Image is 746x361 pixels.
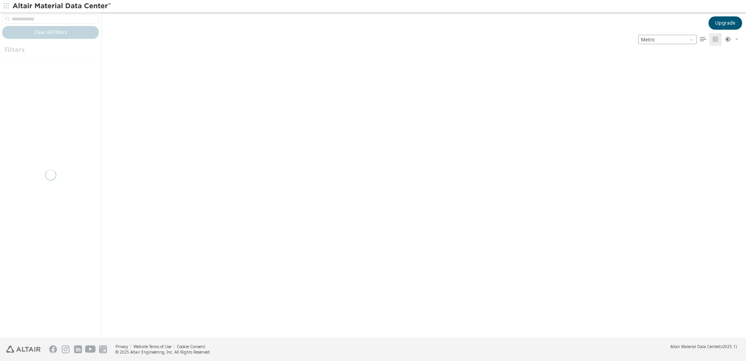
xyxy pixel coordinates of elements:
div: © 2025 Altair Engineering, Inc. All Rights Reserved. [115,349,211,355]
a: Website Terms of Use [133,344,171,349]
i:  [700,36,706,43]
span: Metric [638,35,697,44]
a: Privacy [115,344,128,349]
i:  [712,36,719,43]
div: (v2025.1) [670,344,737,349]
button: Upgrade [709,16,742,30]
span: Altair Material Data Center [670,344,719,349]
div: Unit System [638,35,697,44]
span: Upgrade [715,20,735,26]
img: Altair Engineering [6,346,41,353]
i:  [725,36,731,43]
a: Cookie Consent [177,344,205,349]
button: Tile View [709,33,722,46]
img: Altair Material Data Center [12,2,112,10]
button: Table View [697,33,709,46]
button: Theme [722,33,742,46]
